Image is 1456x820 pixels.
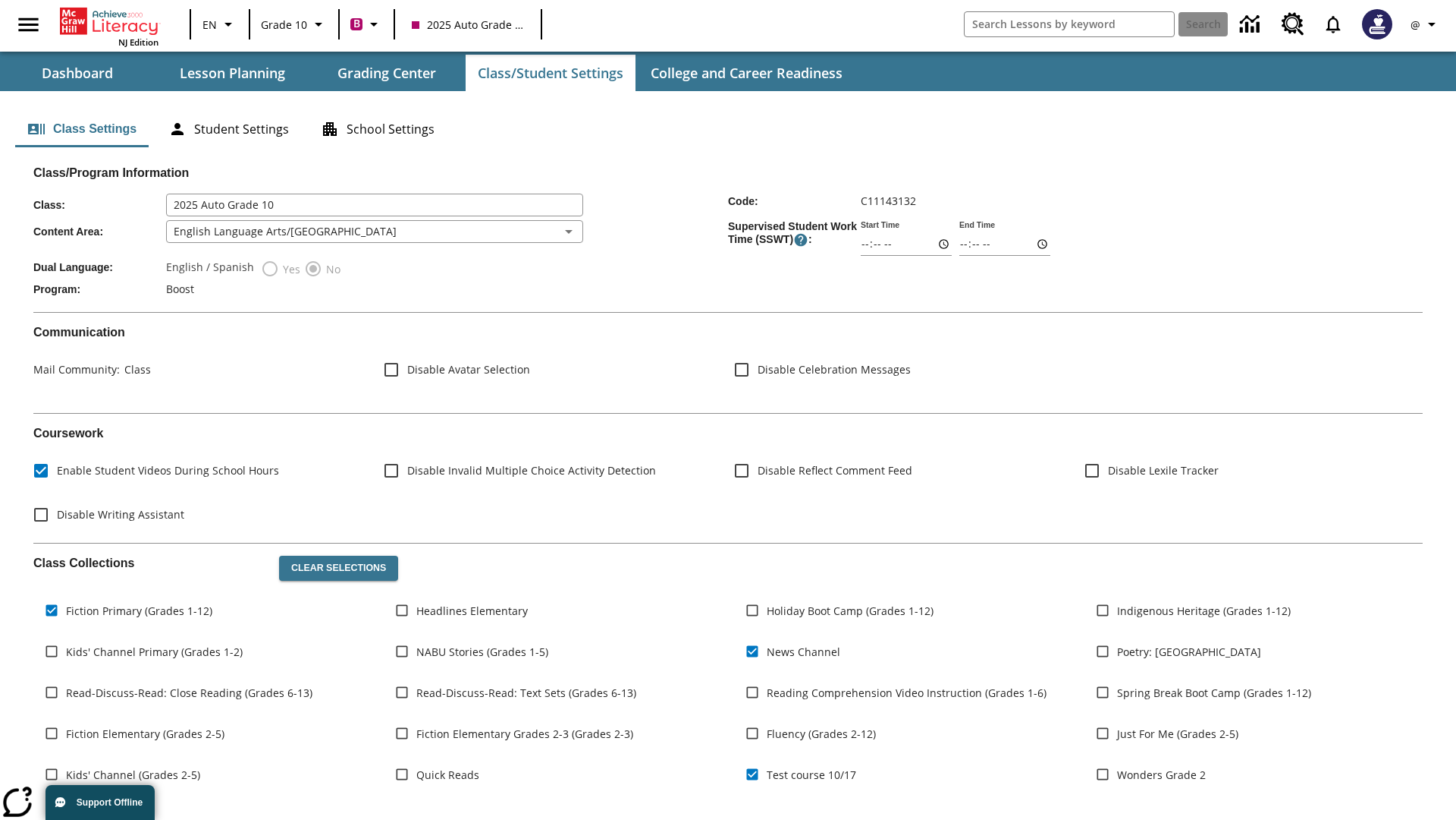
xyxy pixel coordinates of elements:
span: NABU Stories (Grades 1-5) [416,644,548,660]
span: EN [202,17,217,33]
span: Disable Invalid Multiple Choice Activity Detection [407,462,656,478]
button: School Settings [309,111,447,147]
span: Disable Lexile Tracker [1108,462,1219,478]
div: Class/Student Settings [15,111,1441,147]
button: Language: EN, Select a language [196,11,244,38]
span: Spring Break Boot Camp (Grades 1-12) [1117,685,1311,701]
span: Disable Reflect Comment Feed [758,462,912,478]
span: Test course 10/17 [767,767,856,783]
span: Fiction Primary (Grades 1-12) [66,603,212,619]
span: Read-Discuss-Read: Text Sets (Grades 6-13) [416,685,636,701]
span: Poetry: [GEOGRAPHIC_DATA] [1117,644,1261,660]
span: Program : [33,283,166,295]
label: End Time [959,219,995,231]
span: Disable Writing Assistant [57,506,184,522]
span: News Channel [767,644,840,660]
span: Kids' Channel (Grades 2-5) [66,767,200,783]
button: Profile/Settings [1401,11,1450,38]
span: Fluency (Grades 2-12) [767,726,876,742]
button: Class/Student Settings [466,55,635,91]
h2: Course work [33,426,1423,440]
div: Communication [33,325,1423,401]
span: Disable Celebration Messages [758,361,911,377]
a: Home [60,6,158,36]
span: Quick Reads [416,767,479,783]
h2: Communication [33,325,1423,339]
button: Open side menu [6,2,51,47]
span: Class [120,362,151,377]
button: Lesson Planning [156,55,308,91]
h2: Class/Program Information [33,166,1423,180]
span: Yes [279,261,300,277]
span: Boost [166,282,194,296]
span: No [322,261,340,277]
span: Grade 10 [261,17,307,33]
button: Dashboard [2,55,153,91]
button: College and Career Readiness [639,55,855,91]
button: Grading Center [311,55,463,91]
label: Start Time [861,219,899,231]
span: Disable Avatar Selection [407,361,530,377]
button: Boost Class color is violet red. Change class color [344,11,389,38]
button: Clear Selections [279,556,398,582]
a: Notifications [1313,5,1353,44]
span: Supervised Student Work Time (SSWT) : [728,220,861,248]
span: B [353,14,360,33]
label: English / Spanish [166,260,254,278]
span: Class : [33,199,166,211]
span: Headlines Elementary [416,603,528,619]
span: Fiction Elementary Grades 2-3 (Grades 2-3) [416,726,633,742]
span: Kids' Channel Primary (Grades 1-2) [66,644,243,660]
div: Coursework [33,426,1423,530]
a: Resource Center, Will open in new tab [1272,4,1313,45]
input: search field [965,12,1174,36]
span: Wonders Grade 2 [1117,767,1206,783]
div: English Language Arts/[GEOGRAPHIC_DATA] [166,220,583,243]
span: Holiday Boot Camp (Grades 1-12) [767,603,934,619]
button: Grade: Grade 10, Select a grade [255,11,334,38]
div: Home [60,5,158,48]
span: Support Offline [77,797,143,808]
span: Fiction Elementary (Grades 2-5) [66,726,224,742]
button: Student Settings [156,111,301,147]
span: Content Area : [33,225,166,238]
span: Indigenous Heritage (Grades 1-12) [1117,603,1291,619]
span: NJ Edition [118,36,158,48]
h2: Class Collections [33,556,267,570]
span: Reading Comprehension Video Instruction (Grades 1-6) [767,685,1046,701]
button: Support Offline [45,785,155,820]
span: Code : [728,195,861,207]
button: Select a new avatar [1353,5,1401,44]
button: Supervised Student Work Time is the timeframe when students can take LevelSet and when lessons ar... [793,232,808,248]
span: Read-Discuss-Read: Close Reading (Grades 6-13) [66,685,312,701]
span: Enable Student Videos During School Hours [57,462,279,478]
span: C11143132 [861,194,916,208]
span: Just For Me (Grades 2-5) [1117,726,1238,742]
span: Dual Language : [33,261,166,273]
span: Mail Community : [33,362,120,377]
span: @ [1410,17,1420,33]
input: Class [166,194,583,216]
span: 2025 Auto Grade 10 [412,17,524,33]
div: Class/Program Information [33,180,1423,300]
a: Data Center [1231,4,1272,46]
img: Avatar [1362,9,1392,39]
div: Class Collections [33,544,1423,809]
button: Class Settings [15,111,149,147]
